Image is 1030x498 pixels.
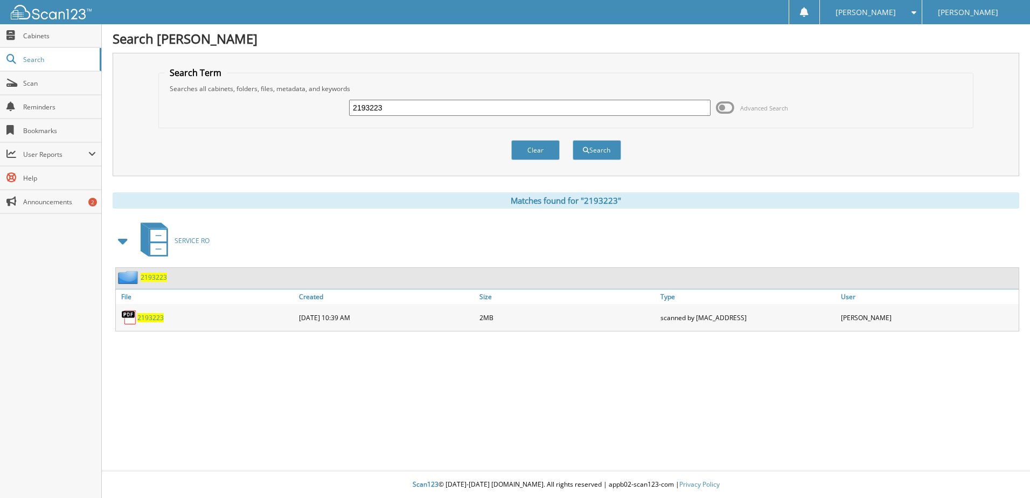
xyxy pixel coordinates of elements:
div: [DATE] 10:39 AM [296,307,477,328]
span: Help [23,174,96,183]
a: 2193223 [141,273,167,282]
h1: Search [PERSON_NAME] [113,30,1019,47]
img: PDF.png [121,309,137,326]
div: © [DATE]-[DATE] [DOMAIN_NAME]. All rights reserved | appb02-scan123-com | [102,472,1030,498]
div: scanned by [MAC_ADDRESS] [658,307,838,328]
div: 2 [88,198,97,206]
a: Created [296,289,477,304]
button: Search [573,140,621,160]
div: Matches found for "2193223" [113,192,1019,209]
a: Type [658,289,838,304]
span: Bookmarks [23,126,96,135]
span: Scan [23,79,96,88]
a: SERVICE RO [134,219,210,262]
span: SERVICE RO [175,236,210,245]
a: Size [477,289,657,304]
a: Privacy Policy [679,480,720,489]
span: Advanced Search [740,104,788,112]
span: Cabinets [23,31,96,40]
div: [PERSON_NAME] [838,307,1019,328]
a: 2193223 [137,313,164,322]
span: Reminders [23,102,96,112]
img: folder2.png [118,271,141,284]
span: User Reports [23,150,88,159]
span: [PERSON_NAME] [836,9,896,16]
span: Search [23,55,94,64]
img: scan123-logo-white.svg [11,5,92,19]
span: Scan123 [413,480,439,489]
a: File [116,289,296,304]
a: User [838,289,1019,304]
button: Clear [511,140,560,160]
span: Announcements [23,197,96,206]
span: [PERSON_NAME] [938,9,998,16]
div: 2MB [477,307,657,328]
div: Searches all cabinets, folders, files, metadata, and keywords [164,84,968,93]
legend: Search Term [164,67,227,79]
